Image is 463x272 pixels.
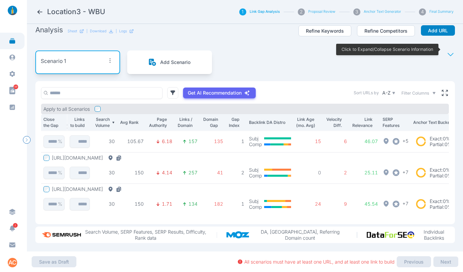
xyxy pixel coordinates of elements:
[397,256,431,268] button: Previous
[68,29,77,34] p: Sheet
[326,201,347,207] p: 9
[249,198,262,204] p: Subj
[177,116,193,128] p: Links / Domain
[296,170,321,176] p: 0
[429,9,454,14] button: Final Summary
[183,88,256,98] button: Get AI Recommendation
[116,29,134,34] div: |
[430,173,452,179] p: Partial : 0%
[342,46,433,53] p: Click to Expand/Collapse Scenario Information
[433,257,458,267] button: Next
[228,170,245,176] p: 2
[249,136,262,142] p: Subj
[94,170,115,176] p: 30
[430,204,452,210] p: Partial : 0%
[94,201,115,207] p: 30
[296,201,321,207] p: 24
[188,90,242,96] p: Get AI Recommendation
[202,170,223,176] p: 41
[119,170,144,176] p: 150
[69,116,85,128] p: Links to build
[41,57,66,66] p: Scenario 1
[418,229,450,241] p: Individual Backlinks
[162,201,172,207] p: 1.71
[249,120,291,126] p: Backlink DA Distro
[148,58,190,67] button: Add Scenario
[90,29,106,34] p: Download
[52,155,124,161] button: [URL][DOMAIN_NAME]
[413,120,460,126] p: Anchor Text Buckets
[401,90,429,96] span: Filter Columns
[249,173,262,179] p: Comp
[250,9,280,14] button: Link Gap Analysis
[401,90,436,96] button: Filter Columns
[58,138,62,144] p: %
[383,116,408,128] p: SERP Features
[253,229,347,241] p: DA, [GEOGRAPHIC_DATA], Referring Domain count
[352,170,378,176] p: 25.11
[228,138,245,144] p: 1
[202,138,223,144] p: 135
[402,169,408,175] span: + 7
[43,116,60,128] p: Close the Gap
[364,9,401,14] button: Anchor Text Generator
[326,138,347,144] p: 6
[202,116,218,128] p: Domain Gap
[402,137,408,144] span: + 5
[68,29,87,34] a: Sheet|
[298,25,351,37] button: Refine Keywords
[381,89,397,97] button: A-Z
[188,138,198,144] p: 157
[119,29,127,34] p: Logs
[296,138,321,144] p: 15
[382,90,391,96] p: A-Z
[13,84,18,89] span: 59
[430,167,452,173] p: Exact : 0%
[47,7,105,16] h2: Location3 - WBU
[162,138,172,144] p: 6.18
[430,141,452,147] p: Partial : 0%
[160,59,190,65] p: Add Scenario
[35,25,63,35] h2: Analysis
[43,106,90,112] p: Apply to all Scenarios
[40,229,84,241] img: semrush_logo.573af308.png
[162,170,172,176] p: 4.14
[239,8,246,15] div: 1
[402,200,408,206] span: + 7
[354,90,379,96] label: Sort URLs by
[308,9,335,14] button: Proposal Review
[430,136,452,142] p: Exact : 0%
[228,201,245,207] p: 1
[94,116,110,128] p: Search Volume
[226,231,253,238] img: moz_logo.a3998d80.png
[353,8,360,15] div: 3
[202,201,223,207] p: 182
[296,116,316,128] p: Link Age (mo. Avg)
[249,204,262,210] p: Comp
[244,259,394,265] p: All scenarios must have at least one URL, and at least one link to build
[367,231,418,238] img: data_for_seo_logo.e5120ddb.png
[58,170,62,176] p: %
[326,170,347,176] p: 2
[298,8,305,15] div: 2
[32,256,76,268] button: Save as Draft
[94,138,115,144] p: 30
[326,116,342,128] p: Velocity Diff.
[84,229,207,241] p: Search Volume, SERP Features, SERP Results, Difficulty, Rank data
[357,25,415,37] button: Refine Competitors
[52,186,124,192] button: [URL][DOMAIN_NAME]
[119,201,144,207] p: 150
[419,8,426,15] div: 4
[352,116,372,128] p: Link Relevance
[188,201,198,207] p: 134
[119,120,139,126] p: Avg Rank
[430,198,452,204] p: Exact : 0%
[119,138,144,144] p: 105.67
[352,201,378,207] p: 45.54
[249,141,262,147] p: Comp
[228,116,240,128] p: Gap Index
[58,201,62,207] p: %
[421,25,455,36] button: Add URL
[148,116,167,128] p: Page Authority
[249,167,262,173] p: Subj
